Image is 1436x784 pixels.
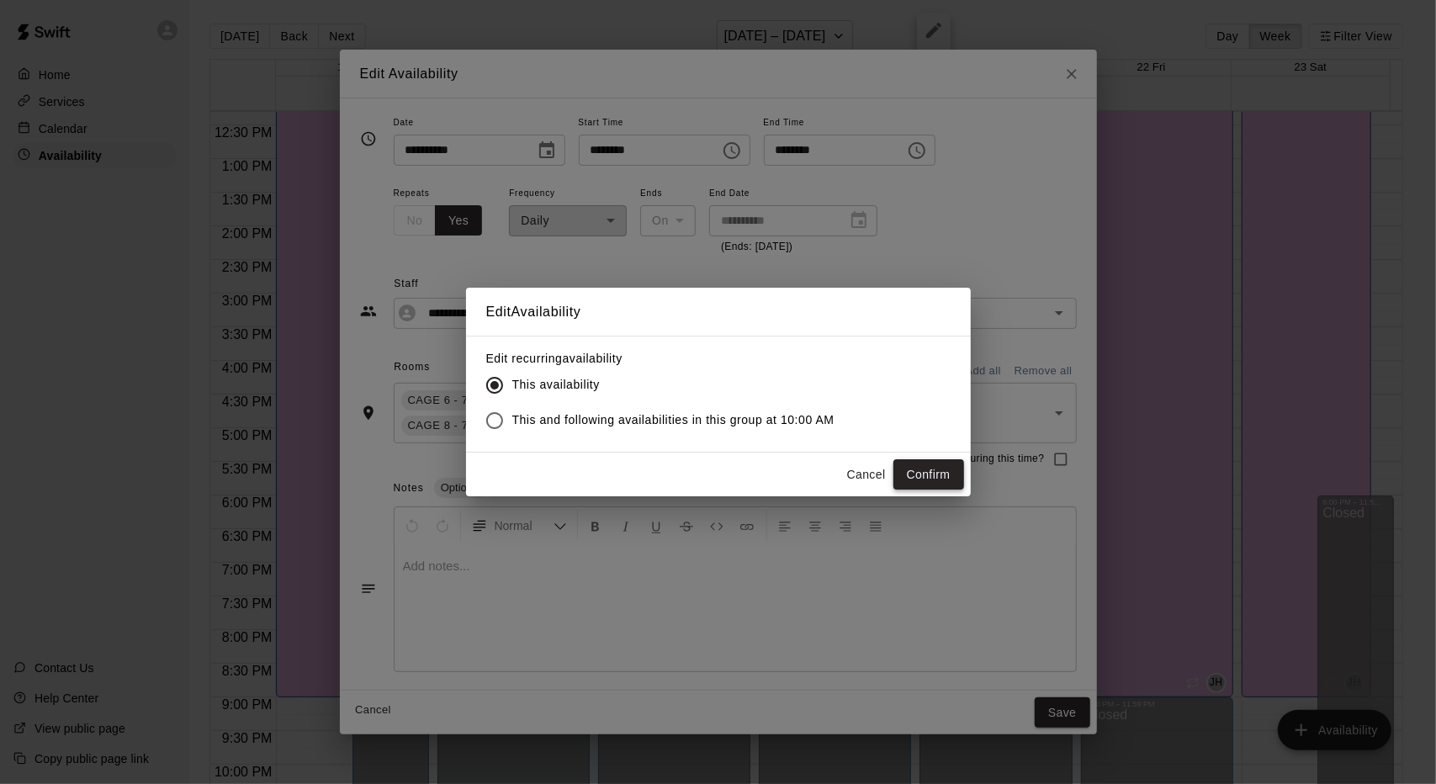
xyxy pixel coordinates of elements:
span: This availability [512,376,600,394]
button: Confirm [893,459,964,490]
h2: Edit Availability [466,288,971,336]
label: Edit recurring availability [486,350,848,367]
span: This and following availabilities in this group at 10:00 AM [512,411,835,429]
button: Cancel [840,459,893,490]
